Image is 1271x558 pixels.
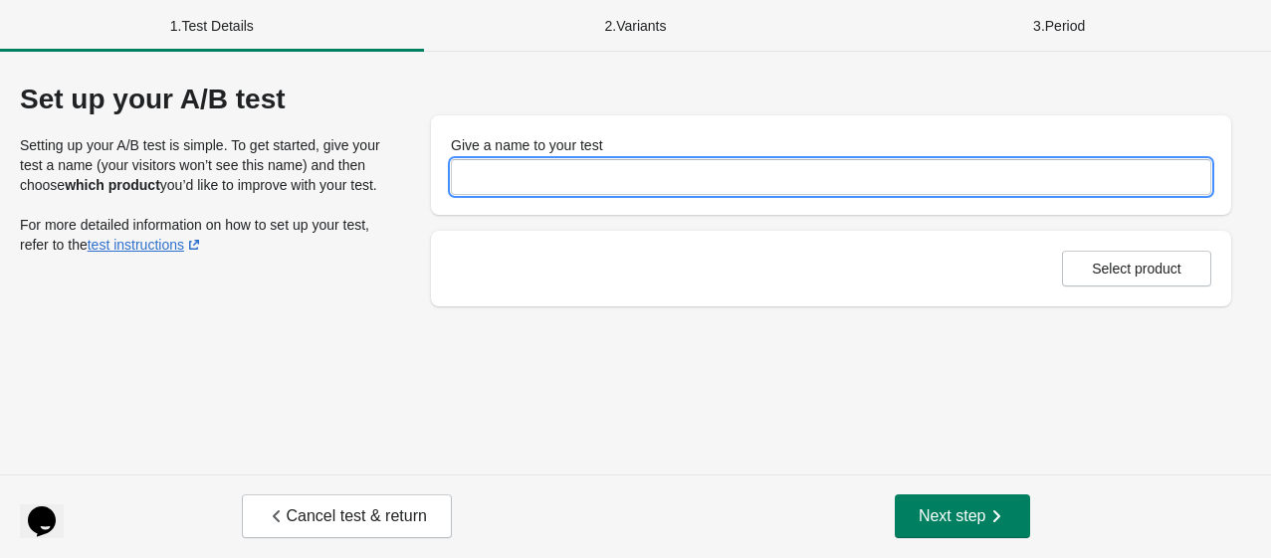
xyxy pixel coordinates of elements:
[1092,261,1181,277] span: Select product
[919,506,1006,526] span: Next step
[1062,251,1211,286] button: Select product
[895,494,1030,538] button: Next step
[451,135,603,155] label: Give a name to your test
[267,506,427,526] span: Cancel test & return
[20,135,391,195] p: Setting up your A/B test is simple. To get started, give your test a name (your visitors won’t se...
[20,84,391,115] div: Set up your A/B test
[65,177,160,193] strong: which product
[242,494,452,538] button: Cancel test & return
[88,237,204,253] a: test instructions
[20,215,391,255] p: For more detailed information on how to set up your test, refer to the
[20,478,84,538] iframe: chat widget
